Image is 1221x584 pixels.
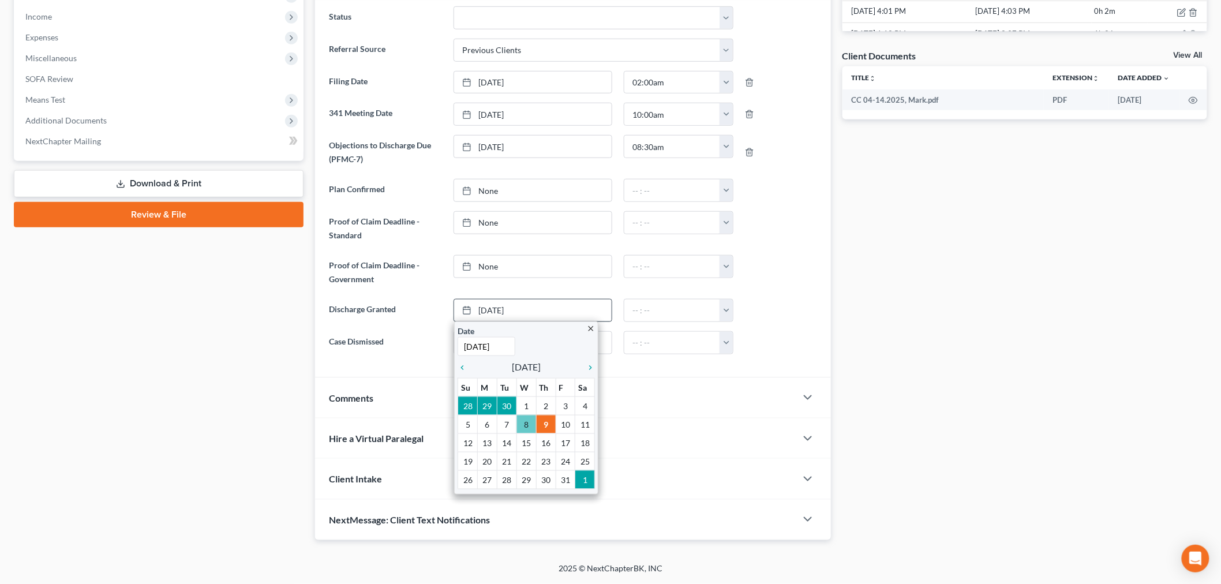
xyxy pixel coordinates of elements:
[624,300,720,321] input: -- : --
[458,363,473,372] i: chevron_left
[25,95,65,104] span: Means Test
[1053,73,1100,82] a: Extensionunfold_more
[1118,73,1170,82] a: Date Added expand_more
[478,470,497,489] td: 27
[852,73,877,82] a: Titleunfold_more
[497,452,517,470] td: 21
[323,71,448,94] label: Filing Date
[323,299,448,322] label: Discharge Granted
[842,50,916,62] div: Client Documents
[458,415,478,433] td: 5
[1182,545,1209,572] div: Open Intercom Messenger
[575,396,595,415] td: 4
[556,415,575,433] td: 10
[516,433,536,452] td: 15
[536,415,556,433] td: 9
[624,332,720,354] input: -- : --
[536,378,556,396] th: Th
[25,136,101,146] span: NextChapter Mailing
[329,433,424,444] span: Hire a Virtual Paralegal
[323,211,448,246] label: Proof of Claim Deadline - Standard
[14,170,304,197] a: Download & Print
[454,103,612,125] a: [DATE]
[497,470,517,489] td: 28
[454,212,612,234] a: None
[478,433,497,452] td: 13
[329,473,382,484] span: Client Intake
[536,433,556,452] td: 16
[478,378,497,396] th: M
[575,415,595,433] td: 11
[478,452,497,470] td: 20
[516,470,536,489] td: 29
[454,72,612,93] a: [DATE]
[497,433,517,452] td: 14
[516,452,536,470] td: 22
[580,360,595,374] a: chevron_right
[454,256,612,278] a: None
[1094,29,1120,38] span: 1h 26m
[323,103,448,126] label: 341 Meeting Date
[497,378,517,396] th: Tu
[842,89,1044,110] td: CC 04-14.2025, Mark.pdf
[323,255,448,290] label: Proof of Claim Deadline - Government
[556,378,575,396] th: F
[323,39,448,62] label: Referral Source
[624,103,720,125] input: -- : --
[458,470,478,489] td: 26
[478,396,497,415] td: 29
[1093,75,1100,82] i: unfold_more
[536,396,556,415] td: 2
[454,300,612,321] a: [DATE]
[458,360,473,374] a: chevron_left
[497,396,517,415] td: 30
[323,179,448,202] label: Plan Confirmed
[458,325,474,337] label: Date
[586,321,595,335] a: close
[282,563,939,584] div: 2025 © NextChapterBK, INC
[575,378,595,396] th: Sa
[536,470,556,489] td: 30
[458,396,478,415] td: 28
[586,324,595,333] i: close
[25,32,58,42] span: Expenses
[323,331,448,354] label: Case Dismissed
[458,452,478,470] td: 19
[1109,89,1179,110] td: [DATE]
[1044,89,1109,110] td: PDF
[556,470,575,489] td: 31
[1094,6,1115,16] span: 0h 2m
[329,514,490,525] span: NextMessage: Client Text Notifications
[973,1,1092,23] td: [DATE] 4:03 PM
[516,378,536,396] th: W
[512,360,541,374] span: [DATE]
[624,256,720,278] input: -- : --
[454,136,612,158] a: [DATE]
[870,75,877,82] i: unfold_more
[556,452,575,470] td: 24
[14,202,304,227] a: Review & File
[580,363,595,372] i: chevron_right
[1163,75,1170,82] i: expand_more
[458,433,478,452] td: 12
[536,452,556,470] td: 23
[323,135,448,170] label: Objections to Discharge Due (PFMC-7)
[624,136,720,158] input: -- : --
[842,1,973,23] td: [DATE] 4:01 PM
[25,74,73,84] span: SOFA Review
[458,378,478,396] th: Su
[25,115,107,125] span: Additional Documents
[497,415,517,433] td: 7
[842,23,973,45] td: [DATE] 1:12 PM
[575,470,595,489] td: 1
[478,415,497,433] td: 6
[329,392,373,403] span: Comments
[624,179,720,201] input: -- : --
[323,6,448,29] label: Status
[556,433,575,452] td: 17
[16,131,304,152] a: NextChapter Mailing
[1174,51,1203,59] a: View All
[25,12,52,21] span: Income
[454,179,612,201] a: None
[624,72,720,93] input: -- : --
